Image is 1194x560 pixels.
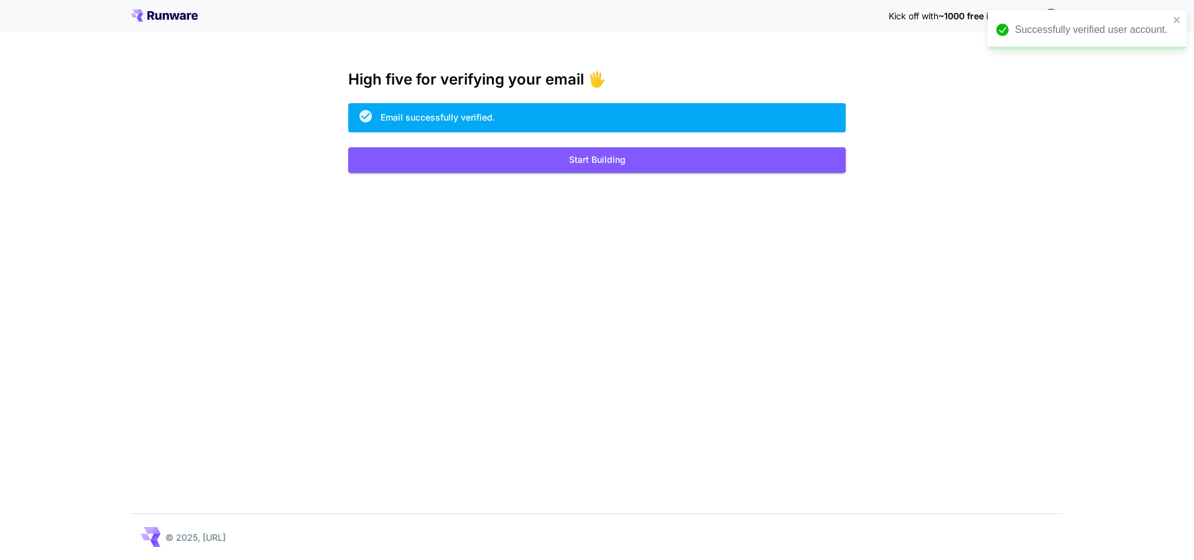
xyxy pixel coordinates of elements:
div: Email successfully verified. [381,111,495,124]
button: close [1173,15,1182,25]
div: Successfully verified user account. [1015,22,1169,37]
h3: High five for verifying your email 🖐️ [348,71,846,88]
span: ~1000 free images! 🎈 [938,11,1034,21]
button: In order to qualify for free credit, you need to sign up with a business email address and click ... [1039,2,1063,27]
button: Start Building [348,147,846,173]
p: © 2025, [URL] [165,531,226,544]
span: Kick off with [889,11,938,21]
